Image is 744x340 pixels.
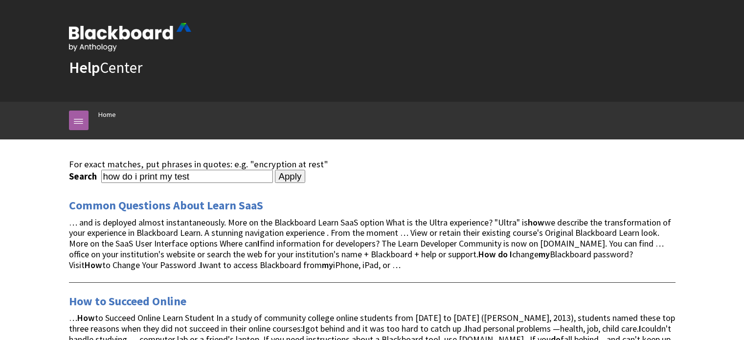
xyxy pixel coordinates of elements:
strong: Help [69,58,100,77]
strong: I [639,323,641,334]
strong: I [465,323,468,334]
div: For exact matches, put phrases in quotes: e.g. "encryption at rest" [69,159,676,170]
strong: do [498,249,508,260]
strong: I [257,238,260,249]
a: How to Succeed Online [69,294,186,309]
strong: my [322,259,333,271]
a: Home [98,109,116,121]
img: Blackboard by Anthology [69,23,191,51]
a: Common Questions About Learn SaaS [69,198,263,213]
a: HelpCenter [69,58,142,77]
strong: my [539,249,550,260]
strong: How [85,259,102,271]
strong: How [478,249,496,260]
strong: How [77,312,95,323]
strong: I [510,249,512,260]
label: Search [69,171,99,182]
span: … and is deployed almost instantaneously. More on the Blackboard Learn SaaS option What is the Ul... [69,217,671,271]
input: Apply [275,170,306,183]
strong: how [528,217,544,228]
strong: I [303,323,305,334]
strong: I [200,259,203,271]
